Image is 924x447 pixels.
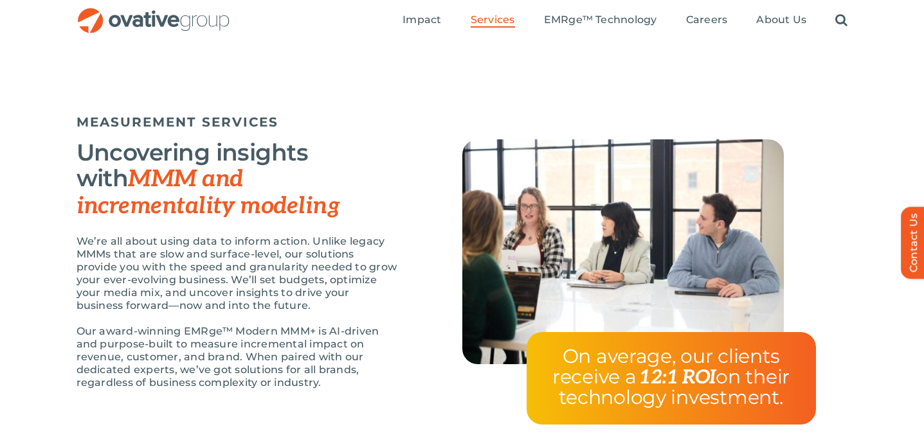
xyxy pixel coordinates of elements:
span: EMRge™ Technology [544,13,657,26]
a: About Us [756,13,806,28]
a: OG_Full_horizontal_RGB [77,6,231,19]
p: We’re all about using data to inform action. Unlike legacy MMMs that are slow and surface-level, ... [77,235,398,312]
h5: MEASUREMENT SERVICES [77,114,848,130]
a: Careers [686,13,728,28]
span: 12:1 ROI [639,366,716,389]
a: Services [471,13,515,28]
h3: Uncovering insights with [77,139,398,219]
span: On average, our clients receive a [552,344,779,389]
span: on their technology investment. [559,365,790,409]
a: EMRge™ Technology [544,13,657,28]
p: Our award-winning EMRge™ Modern MMM+ is AI-driven and purpose-built to measure incremental impact... [77,325,398,389]
a: Impact [403,13,441,28]
img: Measurement – MMM and Incrementality Modeling [462,139,784,364]
span: Careers [686,13,728,26]
span: About Us [756,13,806,26]
span: Impact [403,13,441,26]
a: Search [835,13,847,28]
span: MMM and incrementality modeling [77,165,340,220]
span: Services [471,13,515,26]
